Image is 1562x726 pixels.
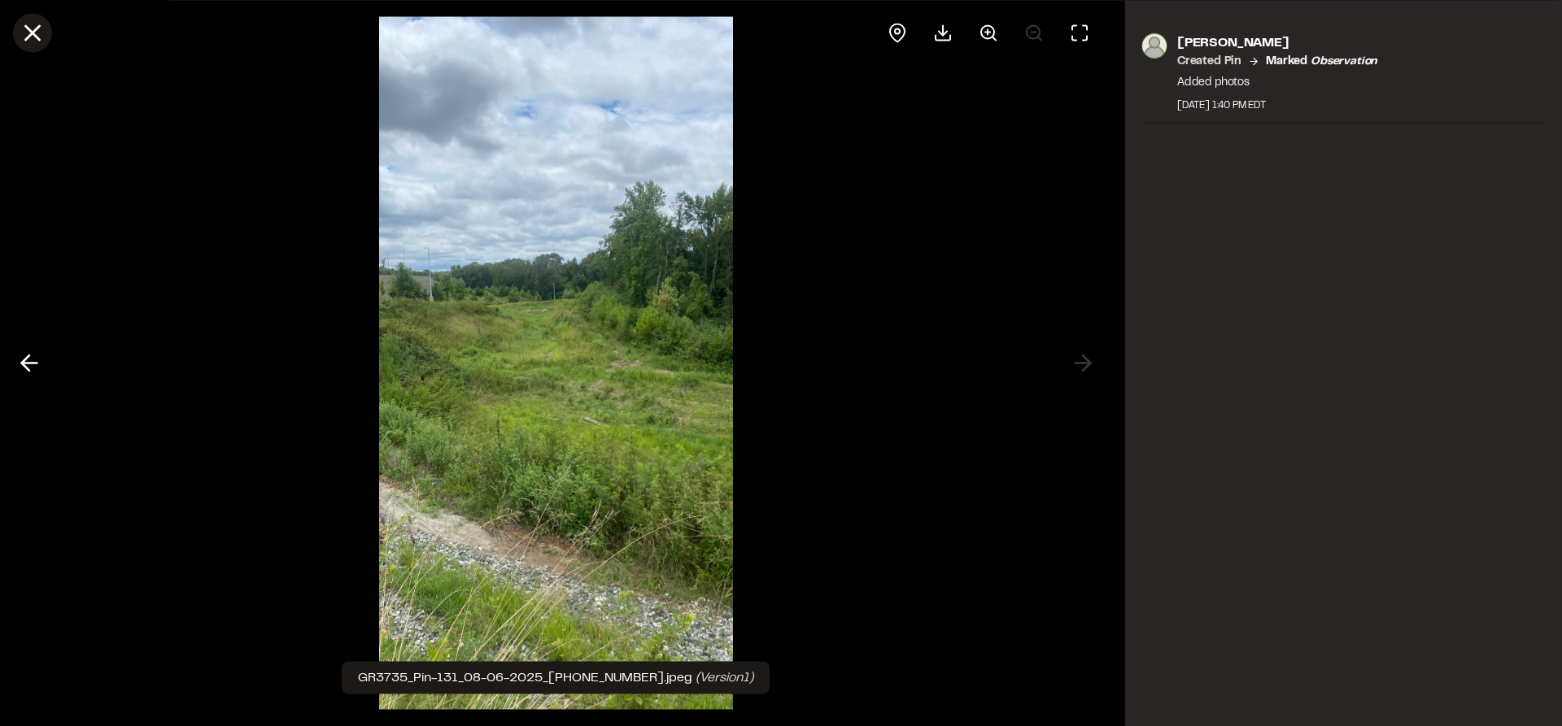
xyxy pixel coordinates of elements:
[1177,52,1241,70] p: Created Pin
[1177,33,1377,52] p: [PERSON_NAME]
[1177,73,1377,91] p: Added photos
[10,344,49,383] button: Previous photo
[878,13,917,52] div: View pin on map
[13,13,52,52] button: Close modal
[1141,33,1167,59] img: photo
[1060,13,1099,52] button: Toggle Fullscreen
[1266,52,1377,70] p: Marked
[969,13,1008,52] button: Zoom in
[1177,98,1377,112] div: [DATE] 1:40 PM EDT
[1311,56,1377,66] em: observation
